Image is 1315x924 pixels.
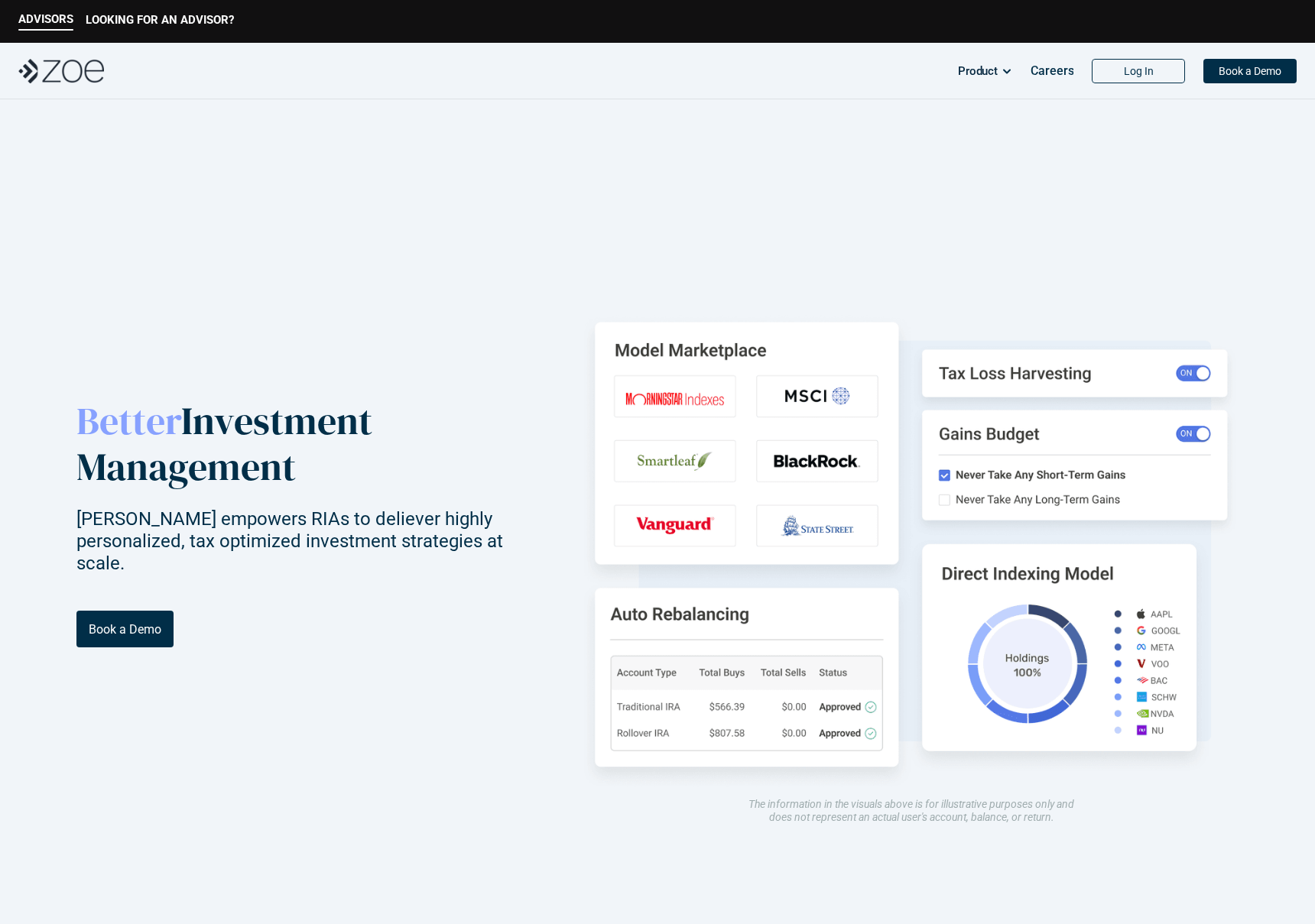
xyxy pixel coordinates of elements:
[86,13,234,27] p: LOOKING FOR AN ADVISOR?
[18,12,73,26] p: ADVISORS
[76,508,509,574] p: [PERSON_NAME] empowers RIAs to deliever highly personalized, tax optimized investment strategies ...
[89,622,161,637] p: Book a Demo
[748,798,1074,810] em: The information in the visuals above is for illustrative purposes only and
[1124,65,1154,78] p: Log In
[769,811,1054,823] em: does not represent an actual user's account, balance, or return.
[1031,63,1074,78] p: Careers
[76,611,174,648] a: Book a Demo
[76,394,181,447] span: Better
[76,398,544,490] p: Investment Management
[1203,59,1297,83] a: Book a Demo
[1219,65,1281,78] p: Book a Demo
[1092,59,1185,83] a: Log In
[958,60,998,83] p: Product
[1031,56,1073,86] a: Careers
